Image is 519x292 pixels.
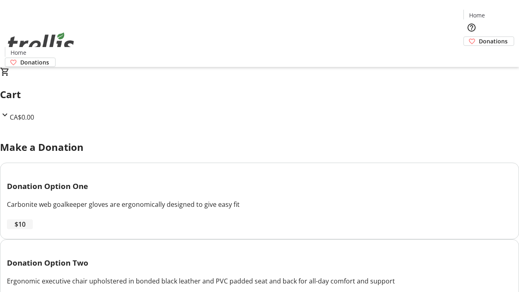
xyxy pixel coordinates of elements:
h3: Donation Option One [7,180,512,192]
a: Donations [463,36,514,46]
div: Carbonite web goalkeeper gloves are ergonomically designed to give easy fit [7,200,512,209]
button: Help [463,19,480,36]
a: Donations [5,58,56,67]
span: Donations [479,37,508,45]
a: Home [5,48,31,57]
span: CA$0.00 [10,113,34,122]
img: Orient E2E Organization qXEusMBIYX's Logo [5,24,77,64]
div: Ergonomic executive chair upholstered in bonded black leather and PVC padded seat and back for al... [7,276,512,286]
span: Home [11,48,26,57]
button: $10 [7,219,33,229]
h3: Donation Option Two [7,257,512,268]
a: Home [464,11,490,19]
span: $10 [15,219,26,229]
button: Cart [463,46,480,62]
span: Home [469,11,485,19]
span: Donations [20,58,49,67]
